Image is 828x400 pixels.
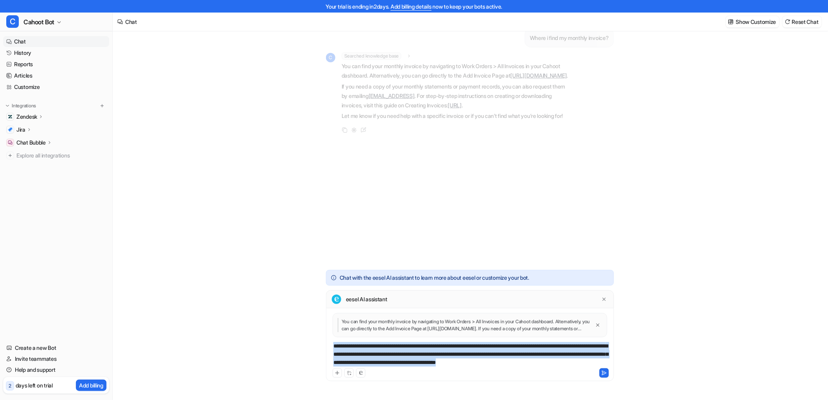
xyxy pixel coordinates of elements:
[342,82,571,110] p: If you need a copy of your monthly statements or payment records, you can also request them by em...
[3,102,38,110] button: Integrations
[326,53,335,62] span: C
[783,16,822,27] button: Reset Chat
[79,381,103,389] p: Add billing
[342,62,571,80] p: You can find your monthly invoice by navigating to Work Orders > All Invoices in your Cahoot dash...
[125,18,137,26] div: Chat
[736,18,776,26] p: Show Customize
[340,275,529,281] p: Chat with the eesel AI assistant to learn more about eesel or customize your bot.
[3,150,109,161] a: Explore all integrations
[3,353,109,364] a: Invite teammates
[448,102,462,109] a: [URL]
[728,19,734,25] img: customize
[338,318,590,332] p: You can find your monthly invoice by navigating to Work Orders > All Invoices in your Cahoot dash...
[12,103,36,109] p: Integrations
[8,114,13,119] img: Zendesk
[3,342,109,353] a: Create a new Bot
[3,81,109,92] a: Customize
[530,33,609,43] p: Where i find my monthly invoice?
[369,92,415,99] a: [EMAIL_ADDRESS]
[16,381,53,389] p: days left on trial
[16,126,25,134] p: Jira
[6,15,19,28] span: C
[8,127,13,132] img: Jira
[23,16,54,27] span: Cahoot Bot
[16,113,37,121] p: Zendesk
[3,59,109,70] a: Reports
[6,152,14,159] img: explore all integrations
[8,140,13,145] img: Chat Bubble
[391,3,432,10] a: Add billing details
[785,19,790,25] img: reset
[99,103,105,109] img: menu_add.svg
[3,47,109,58] a: History
[16,149,106,162] span: Explore all integrations
[3,36,109,47] a: Chat
[726,16,779,27] button: Show Customize
[346,295,387,303] p: eesel AI assistant
[16,139,46,147] p: Chat Bubble
[76,380,106,391] button: Add billing
[594,321,602,329] button: Close quote
[5,103,10,109] img: expand menu
[342,111,571,121] p: Let me know if you need help with a specific invoice or if you can’t find what you’re looking for!
[3,70,109,81] a: Articles
[3,364,109,375] a: Help and support
[342,52,401,60] span: Searched knowledge base
[511,72,567,79] a: [URL][DOMAIN_NAME]
[9,382,11,389] p: 2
